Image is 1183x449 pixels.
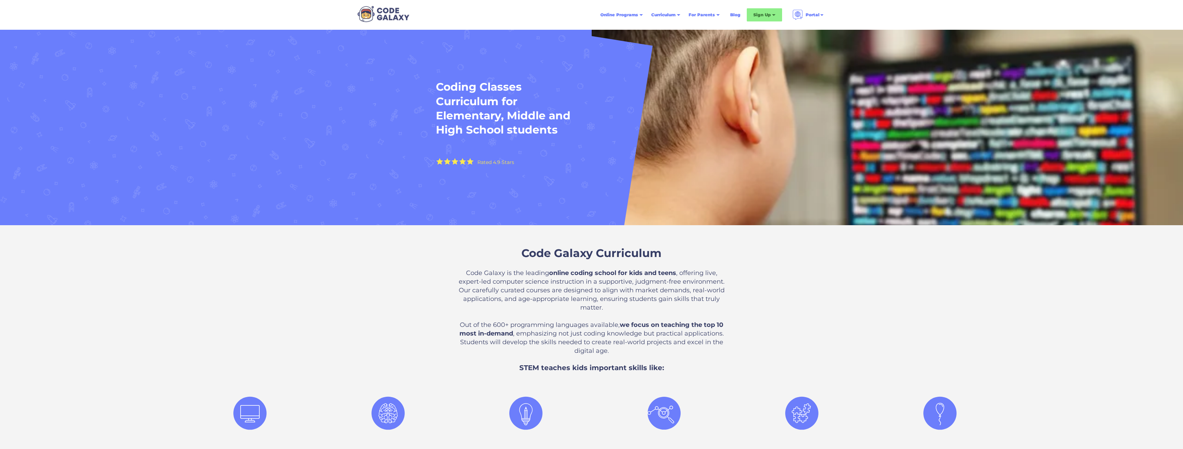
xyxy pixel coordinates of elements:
[651,11,675,18] div: Curriculum
[519,364,664,372] span: STEM teaches kids important skills like:
[467,158,474,165] img: Yellow Star - the Code Galaxy
[549,269,676,277] strong: online coding school for kids and teens
[689,11,715,18] div: For Parents
[600,11,638,18] div: Online Programs
[436,158,443,165] img: Yellow Star - the Code Galaxy
[806,11,819,18] div: Portal
[477,160,514,165] div: Rated 4.9 Stars
[753,11,771,18] div: Sign Up
[444,158,451,165] img: Yellow Star - the Code Galaxy
[726,9,745,21] a: Blog
[451,158,458,165] img: Yellow Star - the Code Galaxy
[458,269,725,355] p: Code Galaxy is the leading , offering live, expert-led computer science instruction in a supporti...
[459,158,466,165] img: Yellow Star - the Code Galaxy
[436,80,574,137] h1: Coding Classes Curriculum for Elementary, Middle and High School students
